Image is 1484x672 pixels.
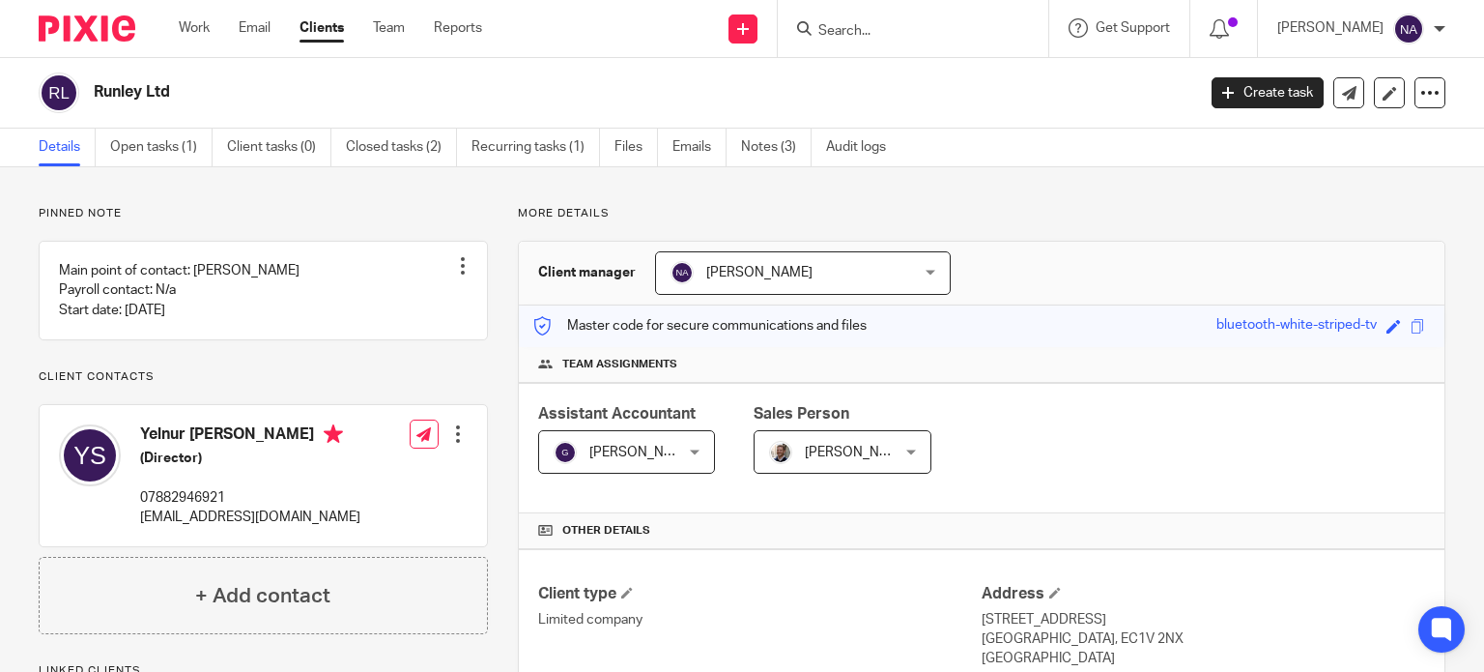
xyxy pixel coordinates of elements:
a: Closed tasks (2) [346,129,457,166]
h3: Client manager [538,263,636,282]
a: Details [39,129,96,166]
div: bluetooth-white-striped-tv [1216,315,1377,337]
p: Master code for secure communications and files [533,316,867,336]
a: Team [373,18,405,38]
img: svg%3E [59,424,121,486]
p: [EMAIL_ADDRESS][DOMAIN_NAME] [140,508,360,527]
h4: Client type [538,584,982,604]
h4: + Add contact [195,581,330,611]
a: Recurring tasks (1) [471,129,600,166]
p: Client contacts [39,369,488,385]
p: [GEOGRAPHIC_DATA], EC1V 2NX [982,629,1425,649]
a: Open tasks (1) [110,129,213,166]
span: [PERSON_NAME] [805,446,911,459]
span: Get Support [1096,21,1170,35]
a: Clients [300,18,344,38]
p: 07882946921 [140,488,360,508]
p: Pinned note [39,206,488,221]
span: [PERSON_NAME] [589,446,696,459]
span: Sales Person [754,406,849,422]
p: More details [518,206,1445,221]
span: Other details [562,523,650,539]
img: svg%3E [554,441,577,464]
img: Matt%20Circle.png [769,441,792,464]
a: Notes (3) [741,129,812,166]
a: Email [239,18,271,38]
p: [GEOGRAPHIC_DATA] [982,649,1425,668]
img: svg%3E [1393,14,1424,44]
a: Create task [1212,77,1324,108]
p: [PERSON_NAME] [1277,18,1384,38]
a: Audit logs [826,129,900,166]
a: Work [179,18,210,38]
h4: Address [982,584,1425,604]
img: Pixie [39,15,135,42]
img: svg%3E [39,73,79,113]
span: Assistant Accountant [538,406,696,422]
a: Emails [672,129,727,166]
h4: Yelnur [PERSON_NAME] [140,424,360,449]
img: svg%3E [671,261,694,284]
a: Reports [434,18,482,38]
h5: (Director) [140,449,360,468]
i: Primary [324,424,343,444]
span: [PERSON_NAME] [706,266,813,279]
span: Team assignments [562,357,677,372]
p: [STREET_ADDRESS] [982,610,1425,629]
a: Files [614,129,658,166]
p: Limited company [538,610,982,629]
a: Client tasks (0) [227,129,331,166]
input: Search [816,23,990,41]
h2: Runley Ltd [94,82,965,102]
